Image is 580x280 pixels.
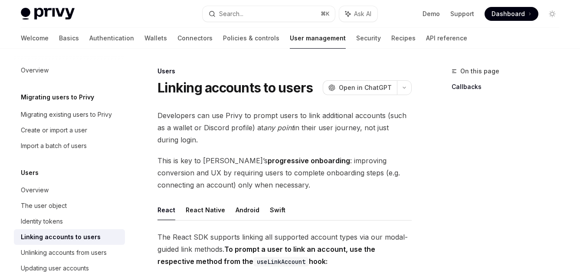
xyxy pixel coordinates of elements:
[21,216,63,227] div: Identity tokens
[339,6,377,22] button: Ask AI
[14,245,125,260] a: Unlinking accounts from users
[423,10,440,18] a: Demo
[157,245,375,266] strong: To prompt a user to link an account, use the respective method from the hook:
[21,65,49,76] div: Overview
[144,28,167,49] a: Wallets
[177,28,213,49] a: Connectors
[460,66,499,76] span: On this page
[157,109,412,146] span: Developers can use Privy to prompt users to link additional accounts (such as a wallet or Discord...
[452,80,566,94] a: Callbacks
[157,155,412,191] span: This is key to [PERSON_NAME]’s : improving conversion and UX by requiring users to complete onboa...
[21,28,49,49] a: Welcome
[263,123,294,132] em: any point
[492,10,525,18] span: Dashboard
[21,168,39,178] h5: Users
[270,200,285,220] button: Swift
[21,141,87,151] div: Import a batch of users
[268,156,350,165] strong: progressive onboarding
[21,92,94,102] h5: Migrating users to Privy
[14,122,125,138] a: Create or import a user
[89,28,134,49] a: Authentication
[59,28,79,49] a: Basics
[290,28,346,49] a: User management
[450,10,474,18] a: Support
[21,8,75,20] img: light logo
[485,7,538,21] a: Dashboard
[21,125,87,135] div: Create or import a user
[21,185,49,195] div: Overview
[21,247,107,258] div: Unlinking accounts from users
[223,28,279,49] a: Policies & controls
[323,80,397,95] button: Open in ChatGPT
[14,198,125,214] a: The user object
[21,263,89,273] div: Updating user accounts
[157,80,313,96] h1: Linking accounts to users
[219,9,243,19] div: Search...
[21,109,112,120] div: Migrating existing users to Privy
[545,7,559,21] button: Toggle dark mode
[354,10,371,18] span: Ask AI
[426,28,467,49] a: API reference
[157,67,412,76] div: Users
[14,138,125,154] a: Import a batch of users
[14,229,125,245] a: Linking accounts to users
[14,182,125,198] a: Overview
[391,28,416,49] a: Recipes
[14,260,125,276] a: Updating user accounts
[157,231,412,267] span: The React SDK supports linking all supported account types via our modal-guided link methods.
[356,28,381,49] a: Security
[321,10,330,17] span: ⌘ K
[339,83,392,92] span: Open in ChatGPT
[21,201,67,211] div: The user object
[236,200,259,220] button: Android
[21,232,101,242] div: Linking accounts to users
[14,107,125,122] a: Migrating existing users to Privy
[14,214,125,229] a: Identity tokens
[203,6,335,22] button: Search...⌘K
[14,63,125,78] a: Overview
[253,257,309,267] code: useLinkAccount
[157,200,175,220] button: React
[186,200,225,220] button: React Native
